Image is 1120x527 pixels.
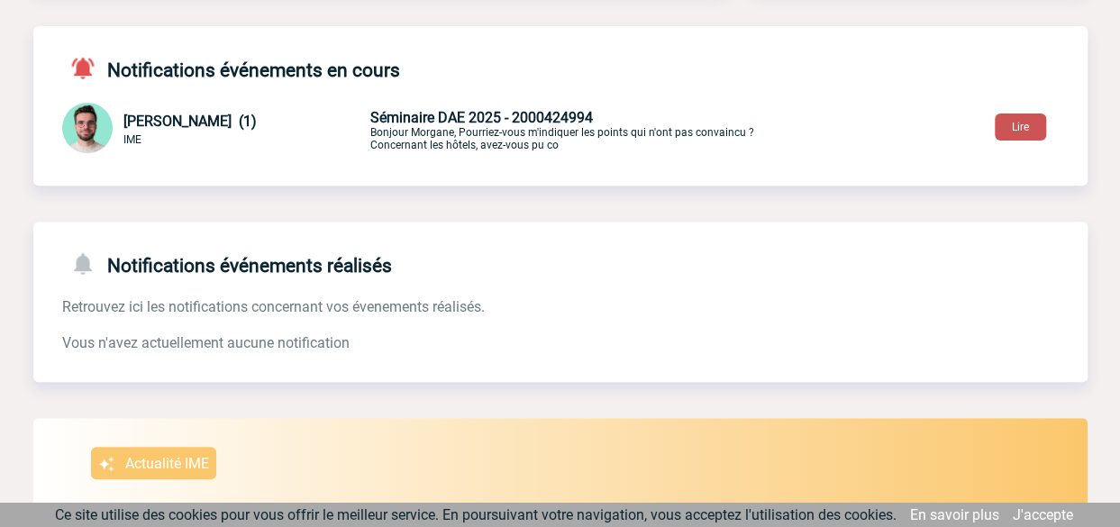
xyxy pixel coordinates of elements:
[123,113,257,130] span: [PERSON_NAME] (1)
[370,109,794,151] p: Bonjour Morgane, Pourriez-vous m'indiquer les points qui n'ont pas convaincu ? Concernant les hôt...
[62,103,113,153] img: 121547-2.png
[62,103,367,157] div: Conversation privée : Client - Agence
[910,506,999,523] a: En savoir plus
[995,114,1046,141] button: Lire
[125,455,209,472] p: Actualité IME
[62,250,392,277] h4: Notifications événements réalisés
[62,334,350,351] span: Vous n'avez actuellement aucune notification
[123,133,141,146] span: IME
[55,506,897,523] span: Ce site utilise des cookies pour vous offrir le meilleur service. En poursuivant votre navigation...
[62,120,794,137] a: [PERSON_NAME] (1) IME Séminaire DAE 2025 - 2000424994Bonjour Morgane, Pourriez-vous m'indiquer le...
[62,298,485,315] span: Retrouvez ici les notifications concernant vos évenements réalisés.
[62,55,400,81] h4: Notifications événements en cours
[370,109,593,126] span: Séminaire DAE 2025 - 2000424994
[69,55,107,81] img: notifications-active-24-px-r.png
[69,250,107,277] img: notifications-24-px-g.png
[1013,506,1073,523] a: J'accepte
[980,117,1061,134] a: Lire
